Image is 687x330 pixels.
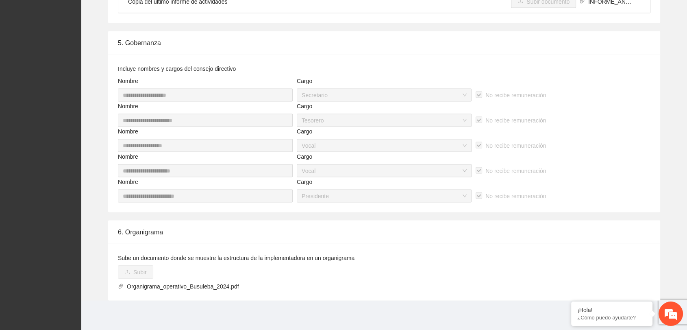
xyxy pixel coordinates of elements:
div: 5. Gobernanza [118,31,650,55]
span: No recibe remuneración [482,116,549,125]
span: Vocal [302,165,467,177]
span: paper-clip [118,284,124,289]
span: No recibe remuneración [482,166,549,175]
button: uploadSubir [118,266,153,279]
span: Secretario [302,89,467,101]
label: Nombre [118,102,138,111]
span: Organigrama_operativo_Busuleba_2024.pdf [124,282,242,291]
div: Chatee con nosotros ahora [42,42,137,52]
span: Vocal [302,140,467,152]
label: Nombre [118,152,138,161]
span: No recibe remuneración [482,192,549,201]
span: No recibe remuneración [482,91,549,100]
span: Presidente [302,190,467,202]
div: Minimizar ventana de chat en vivo [133,4,153,24]
label: Nombre [118,76,138,85]
label: Cargo [297,152,312,161]
div: ¡Hola! [577,307,646,313]
span: No recibe remuneración [482,141,549,150]
textarea: Escriba su mensaje y pulse “Intro” [4,222,155,251]
span: Tesorero [302,114,467,127]
div: 6. Organigrama [118,221,650,244]
label: Cargo [297,102,312,111]
label: Cargo [297,177,312,186]
label: Incluye nombres y cargos del consejo directivo [118,64,236,73]
label: Nombre [118,127,138,136]
label: Nombre [118,177,138,186]
span: uploadSubir [118,269,153,275]
p: ¿Cómo puedo ayudarte? [577,315,646,321]
label: Cargo [297,127,312,136]
label: Cargo [297,76,312,85]
span: Estamos en línea. [47,109,112,191]
label: Sube un documento donde se muestre la estructura de la implementadora en un organigrama [118,254,354,262]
